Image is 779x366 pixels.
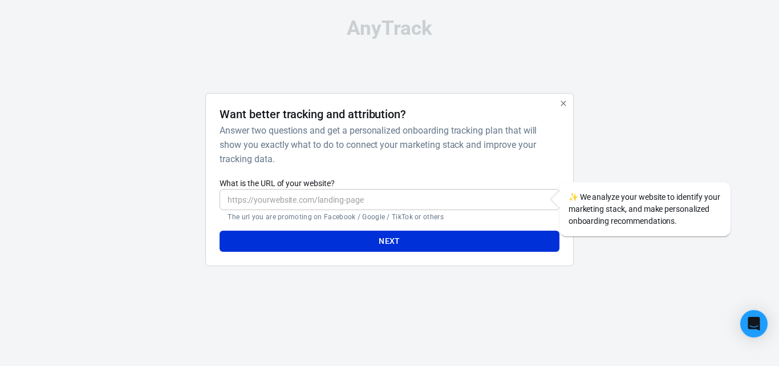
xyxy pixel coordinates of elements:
[220,189,559,210] input: https://yourwebsite.com/landing-page
[220,123,554,166] h6: Answer two questions and get a personalized onboarding tracking plan that will show you exactly w...
[559,182,731,236] div: We analyze your website to identify your marketing stack, and make personalized onboarding recomm...
[104,18,675,38] div: AnyTrack
[740,310,768,337] div: Open Intercom Messenger
[569,192,578,202] span: sparkles
[220,231,559,252] button: Next
[220,107,406,121] h4: Want better tracking and attribution?
[220,178,559,189] label: What is the URL of your website?
[228,212,551,222] p: The url you are promoting on Facebook / Google / TikTok or others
